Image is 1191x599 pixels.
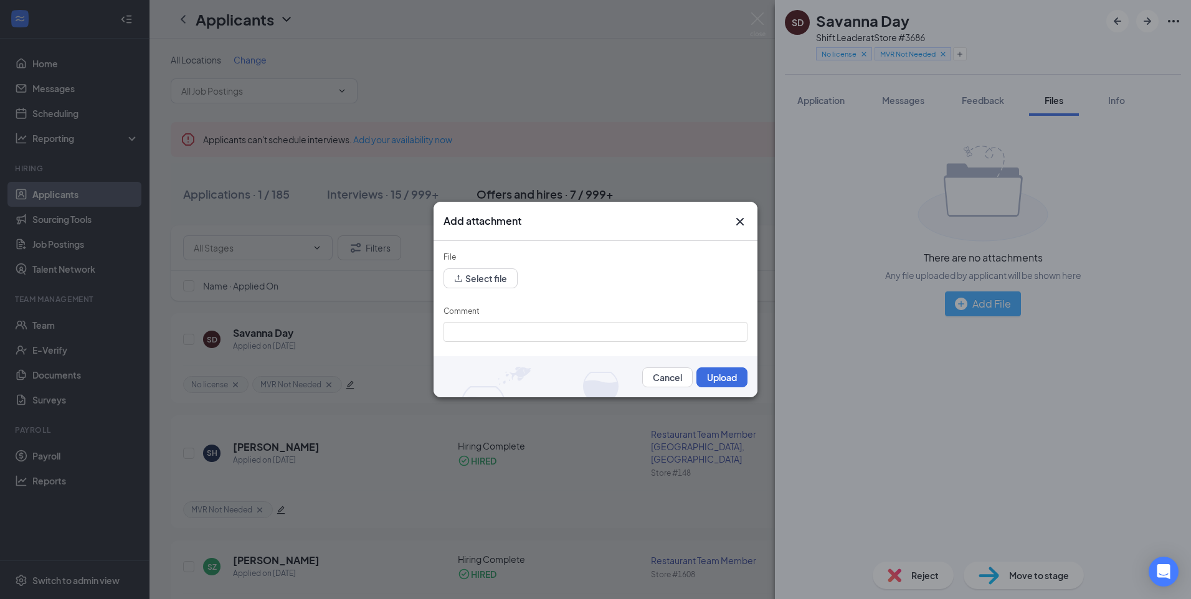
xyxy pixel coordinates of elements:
button: upload Select file [444,268,518,288]
h3: Add attachment [444,214,521,228]
span: upload [454,274,463,283]
label: Comment [444,306,480,316]
button: Upload [696,367,747,387]
button: Close [733,214,747,229]
span: upload Select file [444,275,518,285]
div: Open Intercom Messenger [1149,557,1179,587]
input: Comment [444,322,747,342]
button: Cancel [642,367,693,387]
svg: Cross [733,214,747,229]
label: File [444,252,456,262]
